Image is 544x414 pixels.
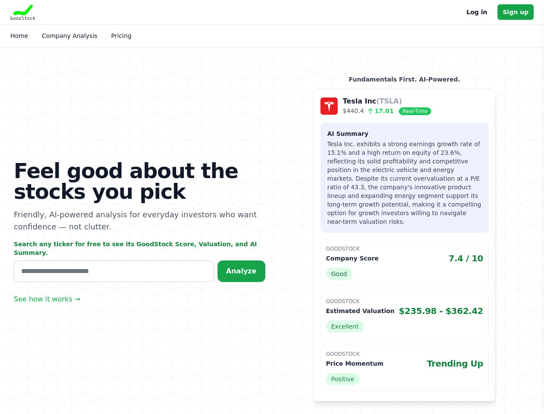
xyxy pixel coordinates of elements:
[327,129,482,138] h3: AI Summary
[14,294,80,304] a: See how it works →
[376,97,402,105] span: (TSLA)
[313,89,496,401] a: Company Logo Tesla Inc(TSLA) $440.4 17.01 Real-Time AI Summary Tesla Inc. exhibits a strong earni...
[42,32,97,39] a: Company Analysis
[10,4,35,20] img: Goodstock Logo
[218,260,265,282] button: Analyze
[343,96,431,107] p: Tesla Inc
[326,307,395,315] p: Estimated Valuation
[14,160,265,202] h1: Feel good about the stocks you pick
[14,209,265,233] p: Friendly, AI-powered analysis for everyday investors who want confidence — not clutter.
[427,358,483,370] span: Trending Up
[326,298,483,305] p: GoodStock
[399,305,483,317] span: $235.98 - $362.42
[14,240,265,257] p: Search any ticker for free to see its GoodStock Score, Valuation, and AI Summary.
[327,140,482,226] p: Tesla Inc. exhibits a strong earnings growth rate of 15.1% and a high return on equity of 23.6%, ...
[497,4,534,20] a: Sign up
[313,75,496,84] p: Fundamentals First. AI-Powered.
[326,351,483,358] p: GoodStock
[111,32,131,39] a: Pricing
[364,107,394,114] span: 17.01
[326,245,483,252] p: GoodStock
[343,107,431,116] p: $440.4
[399,107,431,115] span: Real-Time
[10,32,28,39] a: Home
[326,268,352,280] span: Good
[226,267,257,275] span: Analyze
[326,359,383,368] p: Price Momentum
[448,252,483,264] span: 7.4 / 10
[320,97,338,115] img: Company Logo
[326,373,360,385] span: Positive
[466,7,487,17] a: Log in
[326,320,364,332] span: Excellent
[326,254,379,263] p: Company Score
